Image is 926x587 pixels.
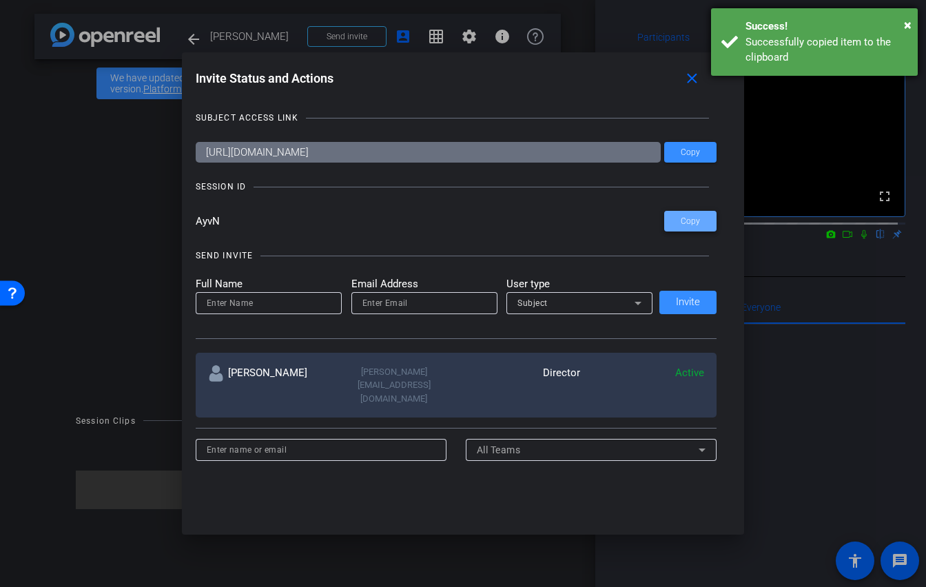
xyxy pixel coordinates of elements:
[351,276,497,292] mat-label: Email Address
[196,111,298,125] div: SUBJECT ACCESS LINK
[456,365,580,406] div: Director
[332,365,456,406] div: [PERSON_NAME][EMAIL_ADDRESS][DOMAIN_NAME]
[196,180,246,194] div: SESSION ID
[675,367,704,379] span: Active
[196,276,342,292] mat-label: Full Name
[664,142,717,163] button: Copy
[517,298,548,308] span: Subject
[683,70,701,87] mat-icon: close
[208,365,332,406] div: [PERSON_NAME]
[196,180,717,194] openreel-title-line: SESSION ID
[207,442,436,458] input: Enter name or email
[477,444,521,455] span: All Teams
[904,14,912,35] button: Close
[904,17,912,33] span: ×
[681,216,700,227] span: Copy
[664,211,717,231] button: Copy
[362,295,486,311] input: Enter Email
[196,249,717,262] openreel-title-line: SEND INVITE
[745,19,907,34] div: Success!
[196,111,717,125] openreel-title-line: SUBJECT ACCESS LINK
[196,66,717,91] div: Invite Status and Actions
[196,249,253,262] div: SEND INVITE
[681,147,700,158] span: Copy
[207,295,331,311] input: Enter Name
[506,276,652,292] mat-label: User type
[745,34,907,65] div: Successfully copied item to the clipboard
